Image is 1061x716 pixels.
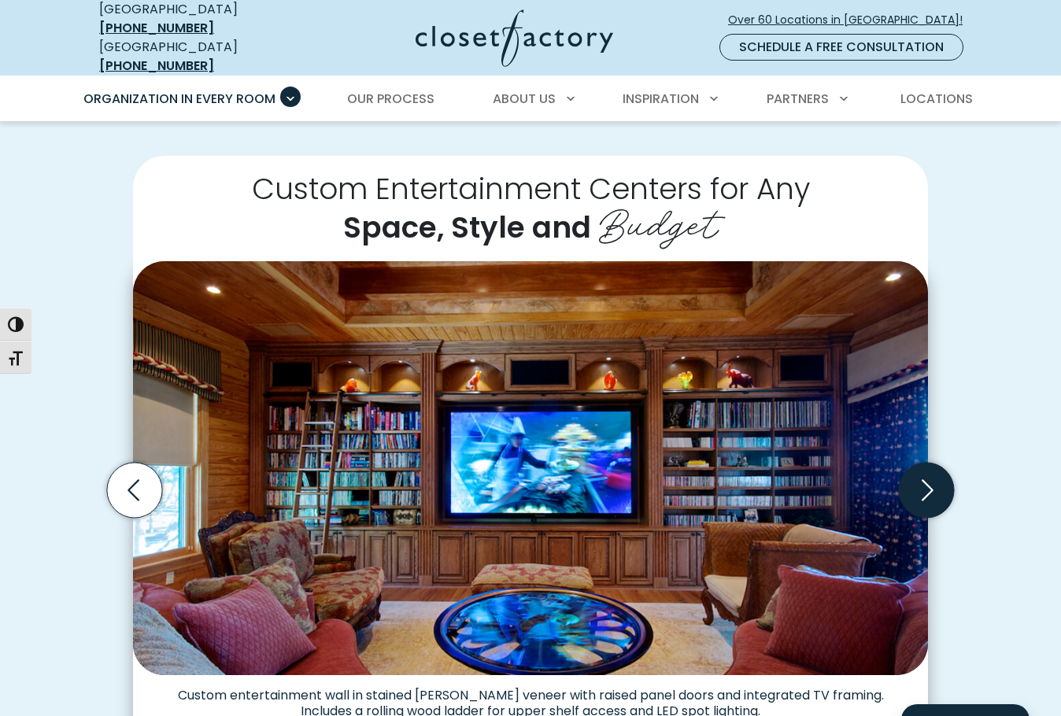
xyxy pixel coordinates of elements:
[347,90,434,108] span: Our Process
[727,6,976,34] a: Over 60 Locations in [GEOGRAPHIC_DATA]!
[99,38,292,76] div: [GEOGRAPHIC_DATA]
[719,34,963,61] a: Schedule a Free Consultation
[728,12,975,28] span: Over 60 Locations in [GEOGRAPHIC_DATA]!
[493,90,556,108] span: About Us
[599,190,718,250] span: Budget
[893,456,960,524] button: Next slide
[900,90,973,108] span: Locations
[767,90,829,108] span: Partners
[83,90,275,108] span: Organization in Every Room
[72,77,989,121] nav: Primary Menu
[252,168,810,209] span: Custom Entertainment Centers for Any
[133,261,928,675] img: Custom entertainment and media center with book shelves for movies and LED lighting
[623,90,699,108] span: Inspiration
[416,9,613,67] img: Closet Factory Logo
[99,57,214,75] a: [PHONE_NUMBER]
[99,19,214,37] a: [PHONE_NUMBER]
[343,206,591,247] span: Space, Style and
[101,456,168,524] button: Previous slide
